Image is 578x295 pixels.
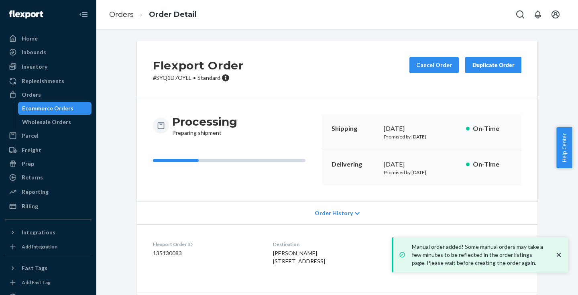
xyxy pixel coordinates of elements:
span: • [193,74,196,81]
a: Billing [5,200,92,213]
button: Integrations [5,226,92,239]
a: Replenishments [5,75,92,87]
dt: Flexport Order ID [153,241,260,248]
span: Standard [197,74,220,81]
div: Wholesale Orders [22,118,71,126]
button: Fast Tags [5,262,92,275]
div: Parcel [22,132,39,140]
button: Duplicate Order [465,57,521,73]
p: # SYQ1D7OYLL [153,74,244,82]
span: [PERSON_NAME] [STREET_ADDRESS] [273,250,325,264]
a: Ecommerce Orders [18,102,92,115]
div: Duplicate Order [472,61,515,69]
div: Returns [22,173,43,181]
p: On-Time [473,124,512,133]
button: Cancel Order [409,57,459,73]
a: Wholesale Orders [18,116,92,128]
div: Fast Tags [22,264,47,272]
p: Promised by [DATE] [384,169,460,176]
div: Replenishments [22,77,64,85]
img: Flexport logo [9,10,43,18]
h2: Flexport Order [153,57,244,74]
div: Reporting [22,188,49,196]
p: Shipping [332,124,377,133]
svg: close toast [555,251,563,259]
a: Prep [5,157,92,170]
p: Delivering [332,160,377,169]
dt: Destination [273,241,393,248]
a: Inventory [5,60,92,73]
div: [DATE] [384,124,460,133]
p: Manual order added! Some manual orders may take a few minutes to be reflected in the order listin... [412,243,547,267]
div: Add Fast Tag [22,279,51,286]
div: Add Integration [22,243,57,250]
button: Open Search Box [512,6,528,22]
a: Parcel [5,129,92,142]
a: Returns [5,171,92,184]
a: Home [5,32,92,45]
a: Orders [109,10,134,19]
a: Order Detail [149,10,197,19]
button: Open account menu [547,6,564,22]
div: Home [22,35,38,43]
a: Add Fast Tag [5,278,92,287]
span: Order History [315,209,353,217]
div: Integrations [22,228,55,236]
ol: breadcrumbs [103,3,203,26]
button: Close Navigation [75,6,92,22]
dd: 135130083 [153,249,260,257]
p: On-Time [473,160,512,169]
h3: Processing [172,114,237,129]
div: Prep [22,160,34,168]
div: Freight [22,146,41,154]
a: Freight [5,144,92,157]
div: Orders [22,91,41,99]
p: Promised by [DATE] [384,133,460,140]
a: Inbounds [5,46,92,59]
a: Add Integration [5,242,92,252]
div: [DATE] [384,160,460,169]
button: Open notifications [530,6,546,22]
div: Preparing shipment [172,114,237,137]
button: Help Center [556,127,572,168]
div: Inventory [22,63,47,71]
div: Inbounds [22,48,46,56]
a: Orders [5,88,92,101]
div: Billing [22,202,38,210]
div: Ecommerce Orders [22,104,73,112]
a: Reporting [5,185,92,198]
